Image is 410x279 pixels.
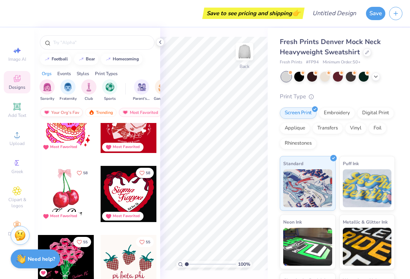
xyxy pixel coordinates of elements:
[105,57,111,61] img: trend_line.gif
[102,79,117,102] button: filter button
[60,79,77,102] button: filter button
[44,57,50,61] img: trend_line.gif
[95,70,118,77] div: Print Types
[86,57,95,61] div: bear
[280,107,317,119] div: Screen Print
[369,123,386,134] div: Foil
[240,63,249,70] div: Back
[88,110,95,115] img: trending.gif
[73,237,91,247] button: Like
[119,108,162,117] div: Most Favorited
[158,83,167,91] img: Game Day Image
[43,83,52,91] img: Sorority Image
[78,57,84,61] img: trend_line.gif
[4,197,30,209] span: Clipart & logos
[280,123,310,134] div: Applique
[52,39,150,46] input: Try "Alpha"
[137,83,146,91] img: Parent's Weekend Image
[64,83,72,91] img: Fraternity Image
[52,57,68,61] div: football
[306,59,319,66] span: # FP94
[146,171,150,175] span: 58
[133,79,150,102] div: filter for Parent's Weekend
[238,261,250,268] span: 100 %
[323,59,361,66] span: Minimum Order: 50 +
[44,110,50,115] img: most_fav.gif
[136,237,154,247] button: Like
[154,79,171,102] div: filter for Game Day
[85,108,117,117] div: Trending
[319,107,355,119] div: Embroidery
[283,228,332,266] img: Neon Ink
[8,231,26,237] span: Decorate
[77,70,89,77] div: Styles
[280,138,317,149] div: Rhinestones
[57,70,71,77] div: Events
[343,159,359,167] span: Puff Ink
[122,110,128,115] img: most_fav.gif
[283,169,332,207] img: Standard
[312,123,343,134] div: Transfers
[40,108,83,117] div: Your Org's Fav
[133,79,150,102] button: filter button
[42,70,52,77] div: Orgs
[8,112,26,118] span: Add Text
[283,159,303,167] span: Standard
[343,218,388,226] span: Metallic & Glitter Ink
[11,169,23,175] span: Greek
[104,96,116,102] span: Sports
[280,92,395,101] div: Print Type
[8,56,26,62] span: Image AI
[283,218,302,226] span: Neon Ink
[345,123,366,134] div: Vinyl
[366,7,385,20] button: Save
[9,140,25,147] span: Upload
[40,96,54,102] span: Sorority
[113,144,140,150] div: Most Favorited
[136,168,154,178] button: Like
[237,44,252,59] img: Back
[74,54,98,65] button: bear
[357,107,394,119] div: Digital Print
[81,79,96,102] button: filter button
[85,96,93,102] span: Club
[204,8,303,19] div: Save to see pricing and shipping
[73,168,91,178] button: Like
[292,8,300,17] span: 👉
[343,169,392,207] img: Puff Ink
[40,54,71,65] button: football
[106,83,114,91] img: Sports Image
[146,240,150,244] span: 55
[154,96,171,102] span: Game Day
[60,96,77,102] span: Fraternity
[83,240,88,244] span: 55
[60,79,77,102] div: filter for Fraternity
[50,144,77,150] div: Most Favorited
[39,79,55,102] div: filter for Sorority
[154,79,171,102] button: filter button
[343,228,392,266] img: Metallic & Glitter Ink
[39,79,55,102] button: filter button
[81,79,96,102] div: filter for Club
[9,84,25,90] span: Designs
[85,83,93,91] img: Club Image
[113,57,139,61] div: homecoming
[113,213,140,219] div: Most Favorited
[83,171,88,175] span: 58
[280,37,381,57] span: Fresh Prints Denver Mock Neck Heavyweight Sweatshirt
[28,255,55,263] strong: Need help?
[306,6,362,21] input: Untitled Design
[50,213,77,219] div: Most Favorited
[102,79,117,102] div: filter for Sports
[101,54,142,65] button: homecoming
[133,96,150,102] span: Parent's Weekend
[280,59,302,66] span: Fresh Prints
